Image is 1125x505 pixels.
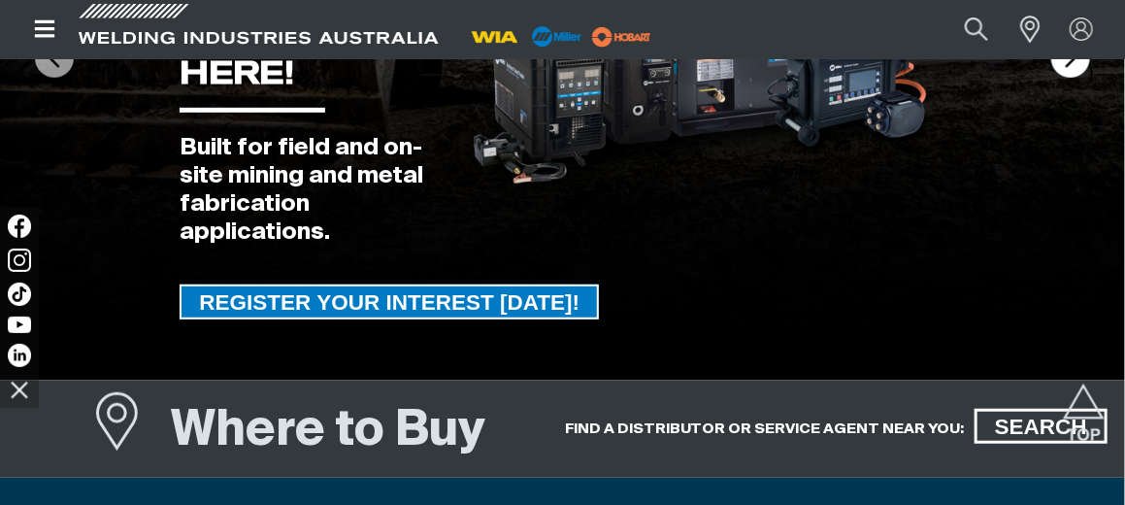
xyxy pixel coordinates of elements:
img: Instagram [8,249,31,272]
input: Product name or item number... [919,8,1009,51]
button: Scroll to top [1062,384,1106,427]
img: hide socials [3,373,36,406]
a: SEARCH [975,409,1108,444]
img: TikTok [8,283,31,306]
h5: FIND A DISTRIBUTOR OR SERVICE AGENT NEAR YOU: [565,420,965,438]
img: LinkedIn [8,344,31,367]
button: Search products [943,8,1009,51]
div: Built for field and on-site mining and metal fabrication applications. [180,134,440,246]
img: Facebook [8,215,31,238]
a: REGISTER YOUR INTEREST TODAY! [180,285,599,320]
img: YouTube [8,317,31,333]
img: miller [586,22,657,51]
span: SEARCH [977,409,1105,444]
a: miller [586,29,657,44]
span: REGISTER YOUR INTEREST [DATE]! [182,285,597,320]
a: Where to Buy [92,398,172,470]
h1: Where to Buy [172,400,486,463]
